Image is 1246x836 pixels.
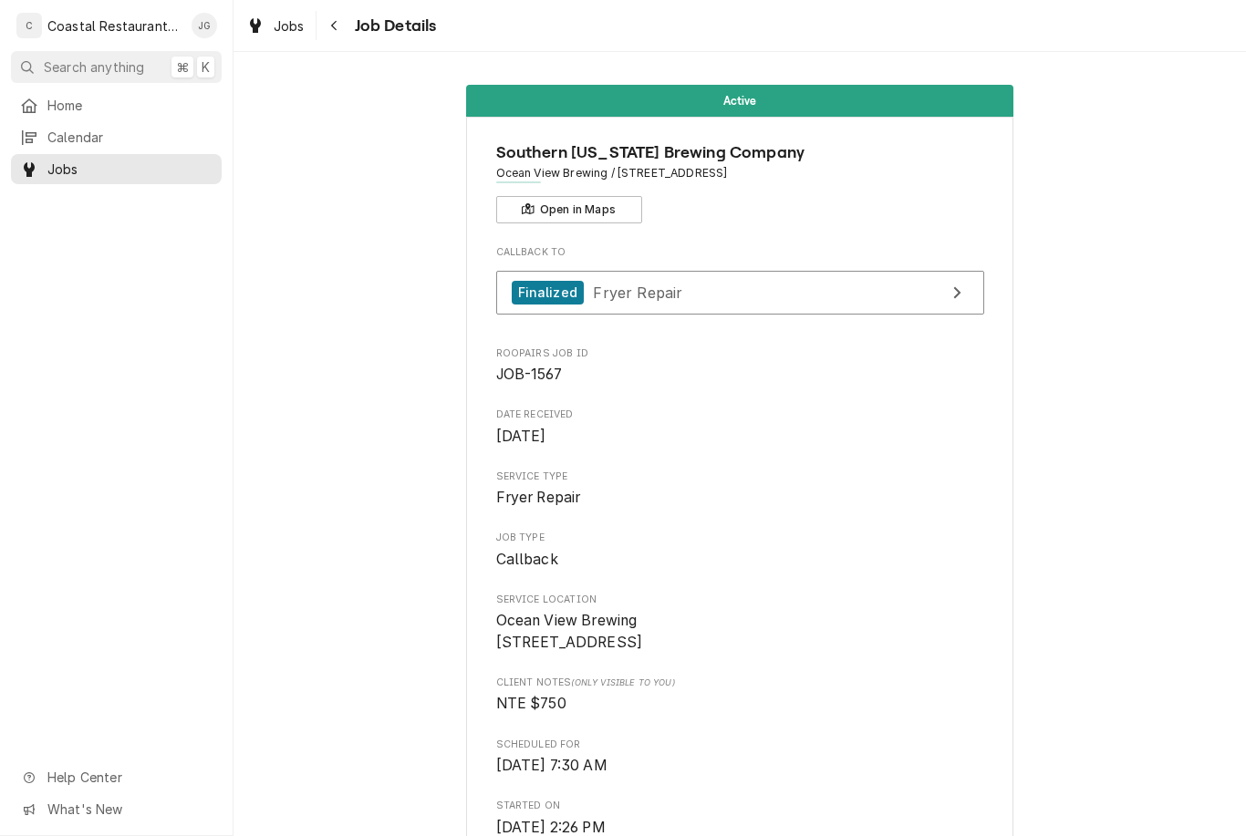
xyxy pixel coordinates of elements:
span: Address [496,165,984,181]
span: JOB-1567 [496,366,562,383]
span: [DATE] [496,428,546,445]
span: Callback To [496,245,984,260]
span: Calendar [47,128,213,147]
a: Jobs [239,11,312,41]
span: What's New [47,800,211,819]
div: Job Type [496,531,984,570]
span: [object Object] [496,693,984,715]
span: Service Type [496,487,984,509]
span: Service Location [496,593,984,607]
div: Finalized [512,281,584,305]
div: Coastal Restaurant Repair [47,16,182,36]
span: Scheduled For [496,755,984,777]
span: Search anything [44,57,144,77]
a: View Job [496,271,984,315]
span: Client Notes [496,676,984,690]
a: Calendar [11,122,222,152]
div: JG [192,13,217,38]
span: Date Received [496,408,984,422]
span: Active [723,95,757,107]
div: Client Information [496,140,984,223]
a: Home [11,90,222,120]
div: Status [466,85,1013,117]
a: Go to What's New [11,794,222,824]
div: Roopairs Job ID [496,346,984,386]
span: Job Type [496,549,984,571]
span: Roopairs Job ID [496,346,984,361]
button: Search anything⌘K [11,51,222,83]
span: K [202,57,210,77]
span: NTE $750 [496,695,566,712]
span: [DATE] 7:30 AM [496,757,607,774]
div: Callback To [496,245,984,324]
span: [DATE] 2:26 PM [496,819,606,836]
span: Date Received [496,426,984,448]
span: Job Type [496,531,984,545]
span: Ocean View Brewing [STREET_ADDRESS] [496,612,643,651]
span: Jobs [47,160,213,179]
span: Fryer Repair [496,489,581,506]
div: C [16,13,42,38]
button: Open in Maps [496,196,642,223]
span: Scheduled For [496,738,984,752]
span: Started On [496,799,984,813]
div: [object Object] [496,676,984,715]
a: Go to Help Center [11,762,222,792]
span: Fryer Repair [593,283,682,301]
span: Callback [496,551,558,568]
span: Service Location [496,610,984,653]
button: Navigate back [320,11,349,40]
span: Roopairs Job ID [496,364,984,386]
div: Service Location [496,593,984,654]
span: Name [496,140,984,165]
div: Service Type [496,470,984,509]
span: (Only Visible to You) [571,677,674,687]
span: ⌘ [176,57,189,77]
div: Scheduled For [496,738,984,777]
span: Help Center [47,768,211,787]
a: Jobs [11,154,222,184]
span: Jobs [274,16,305,36]
div: Date Received [496,408,984,447]
div: James Gatton's Avatar [192,13,217,38]
span: Job Details [349,14,437,38]
span: Home [47,96,213,115]
span: Service Type [496,470,984,484]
